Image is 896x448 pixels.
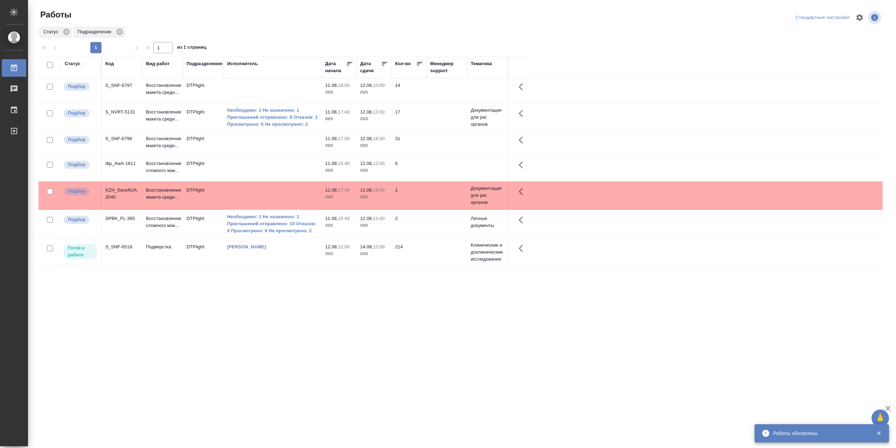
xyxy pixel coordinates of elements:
[105,243,139,250] div: S_SNF-6519
[227,244,266,249] a: [PERSON_NAME]
[227,213,318,234] a: Необходимо: 1 Не назначено: 1 Приглашений отправлено: 10 Отказов: 0 Просмотрено: 8 Не просмотрено: 2
[325,83,338,88] p: 11.08,
[183,157,224,181] td: DTPlight
[325,187,338,193] p: 11.08,
[514,78,531,95] button: Здесь прячутся важные кнопки
[183,105,224,130] td: DTPlight
[392,105,427,130] td: 17
[105,135,139,142] div: S_SNF-6798
[68,216,85,223] p: Подбор
[360,136,373,141] p: 12.08,
[39,27,72,38] div: Статус
[68,161,85,168] p: Подбор
[325,194,353,201] p: 2025
[373,109,385,115] p: 13:00
[63,82,98,91] div: Можно подбирать исполнителей
[514,132,531,149] button: Здесь прячутся важные кнопки
[514,212,531,228] button: Здесь прячутся важные кнопки
[471,215,504,229] p: Личные документы
[68,188,85,195] p: Подбор
[325,244,338,249] p: 12.08,
[183,183,224,208] td: DTPlight
[73,27,125,38] div: Подразделение
[105,160,139,167] div: dtp_AwA-1811
[63,215,98,225] div: Можно подбирать исполнителей
[373,136,385,141] p: 18:00
[43,28,61,35] p: Статус
[360,60,381,74] div: Дата сдачи
[392,240,427,264] td: 214
[360,194,388,201] p: 2025
[360,116,388,123] p: 2025
[63,135,98,145] div: Можно подбирать исполнителей
[338,187,350,193] p: 17:00
[183,240,224,264] td: DTPlight
[183,212,224,236] td: DTPlight
[373,83,385,88] p: 10:00
[360,244,373,249] p: 14.08,
[63,109,98,118] div: Можно подбирать исполнителей
[325,161,338,166] p: 11.08,
[392,132,427,156] td: 31
[325,167,353,174] p: 2025
[146,135,180,149] p: Восстановление макета средн...
[105,60,114,67] div: Код
[146,109,180,123] p: Восстановление макета средн...
[794,12,851,23] div: split button
[514,105,531,122] button: Здесь прячутся важные кнопки
[871,409,889,427] button: 🙏
[146,187,180,201] p: Восстановление макета средн...
[146,243,180,250] p: Подверстка
[68,244,93,259] p: Готов к работе
[338,136,350,141] p: 17:50
[78,28,114,35] p: Подразделение
[325,109,338,115] p: 11.08,
[360,250,388,257] p: 2025
[471,185,504,206] p: Документация для рег. органов
[514,240,531,257] button: Здесь прячутся важные кнопки
[514,183,531,200] button: Здесь прячутся важные кнопки
[471,242,504,263] p: Клинические и доклинические исследования
[373,216,385,221] p: 11:00
[392,212,427,236] td: 2
[183,78,224,103] td: DTPlight
[187,60,223,67] div: Подразделение
[338,83,350,88] p: 18:00
[360,109,373,115] p: 12.08,
[65,60,80,67] div: Статус
[360,216,373,221] p: 12.08,
[868,11,883,24] span: Посмотреть информацию
[105,82,139,89] div: S_SNF-6797
[360,89,388,96] p: 2025
[338,161,350,166] p: 15:40
[392,183,427,208] td: 1
[325,216,338,221] p: 11.08,
[105,215,139,222] div: SPBK_FL-365
[183,132,224,156] td: DTPlight
[325,142,353,149] p: 2025
[325,250,353,257] p: 2025
[338,216,350,221] p: 15:40
[373,161,385,166] p: 12:00
[430,60,464,74] div: Менеджер support
[395,60,411,67] div: Кол-во
[146,60,170,67] div: Вид работ
[373,187,385,193] p: 19:00
[63,243,98,260] div: Исполнитель может приступить к работе
[146,82,180,96] p: Восстановление макета средн...
[227,60,258,67] div: Исполнитель
[177,43,206,53] span: из 1 страниц
[471,107,504,128] p: Документация для рег. органов
[360,187,373,193] p: 11.08,
[360,83,373,88] p: 12.08,
[227,107,318,128] a: Необходимо: 1 Не назначено: 1 Приглашений отправлено: 9 Отказов: 1 Просмотрено: 6 Не просмотрено: 2
[851,9,868,26] span: Настроить таблицу
[392,157,427,181] td: 6
[360,161,373,166] p: 12.08,
[68,110,85,117] p: Подбор
[871,430,886,436] button: Закрыть
[146,160,180,174] p: Восстановление сложного мак...
[373,244,385,249] p: 12:00
[325,89,353,96] p: 2025
[68,83,85,90] p: Подбор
